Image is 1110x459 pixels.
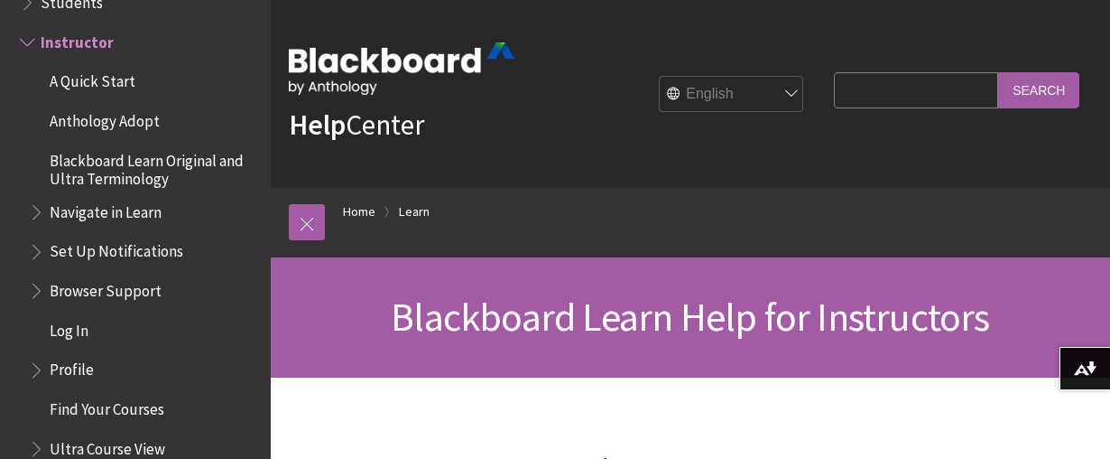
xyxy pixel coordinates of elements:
strong: Help [289,107,346,143]
select: Site Language Selector [660,77,804,113]
input: Search [998,72,1079,108]
span: Log In [50,315,88,340]
span: A Quick Start [50,67,135,91]
span: Blackboard Learn Help for Instructors [391,292,989,342]
a: Home [343,201,375,223]
span: Ultra Course View [50,434,165,458]
span: Instructor [41,27,114,52]
span: Profile [50,355,94,379]
span: Anthology Adopt [50,106,160,130]
span: Browser Support [50,276,162,300]
a: HelpCenter [289,107,424,143]
span: Navigate in Learn [50,197,162,221]
span: Set Up Notifications [50,237,183,261]
span: Blackboard Learn Original and Ultra Terminology [50,145,258,188]
span: Find Your Courses [50,394,164,418]
a: Learn [399,201,430,223]
img: Blackboard by Anthology [289,42,514,95]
